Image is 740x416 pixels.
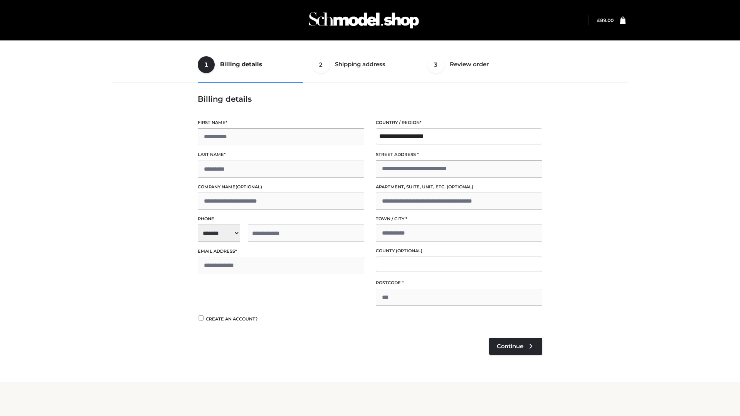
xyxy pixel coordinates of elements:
[376,247,542,255] label: County
[198,183,364,191] label: Company name
[198,248,364,255] label: Email address
[198,94,542,104] h3: Billing details
[447,184,473,190] span: (optional)
[376,279,542,287] label: Postcode
[198,315,205,320] input: Create an account?
[306,5,422,35] img: Schmodel Admin 964
[198,119,364,126] label: First name
[235,184,262,190] span: (optional)
[198,215,364,223] label: Phone
[396,248,422,253] span: (optional)
[376,215,542,223] label: Town / City
[489,338,542,355] a: Continue
[198,151,364,158] label: Last name
[376,119,542,126] label: Country / Region
[597,17,614,23] bdi: 89.00
[376,183,542,191] label: Apartment, suite, unit, etc.
[206,316,258,322] span: Create an account?
[597,17,600,23] span: £
[376,151,542,158] label: Street address
[497,343,523,350] span: Continue
[597,17,614,23] a: £89.00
